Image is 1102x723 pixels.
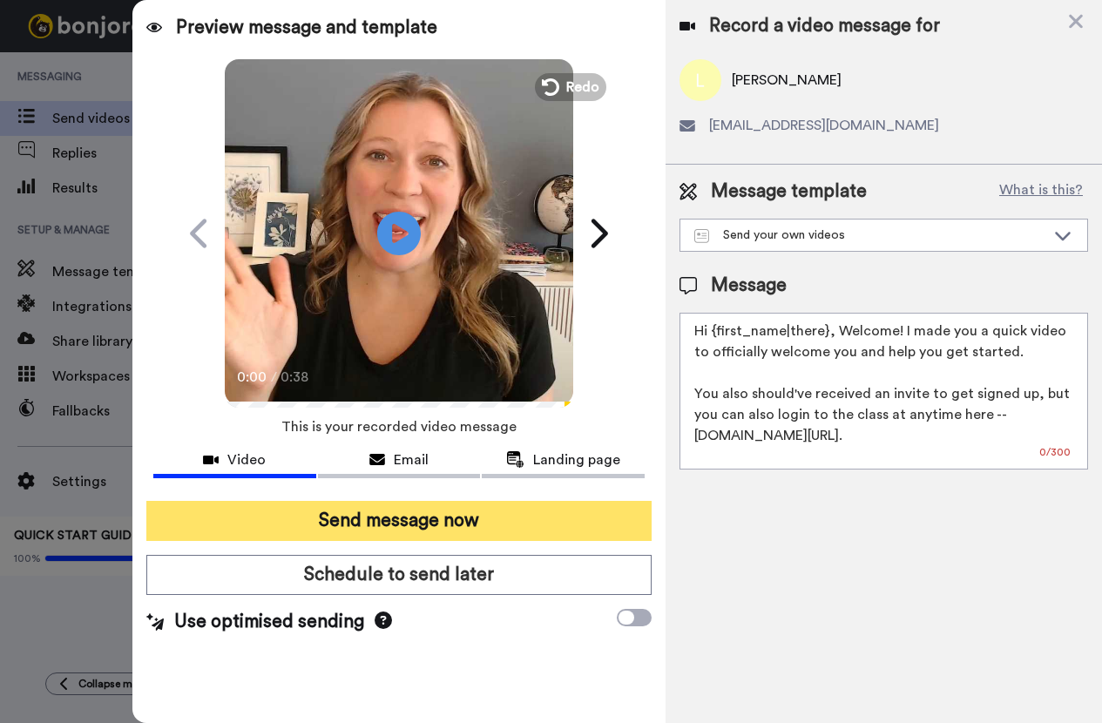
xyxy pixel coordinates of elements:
[694,226,1045,244] div: Send your own videos
[709,115,939,136] span: [EMAIL_ADDRESS][DOMAIN_NAME]
[271,367,277,388] span: /
[281,367,311,388] span: 0:38
[711,273,787,299] span: Message
[394,449,429,470] span: Email
[679,313,1088,470] textarea: Hi {first_name|there}, Welcome! I made you a quick video to officially welcome you and help you g...
[237,367,267,388] span: 0:00
[174,609,364,635] span: Use optimised sending
[994,179,1088,205] button: What is this?
[711,179,867,205] span: Message template
[533,449,620,470] span: Landing page
[281,408,517,446] span: This is your recorded video message
[146,501,652,541] button: Send message now
[227,449,266,470] span: Video
[146,555,652,595] button: Schedule to send later
[694,229,709,243] img: Message-temps.svg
